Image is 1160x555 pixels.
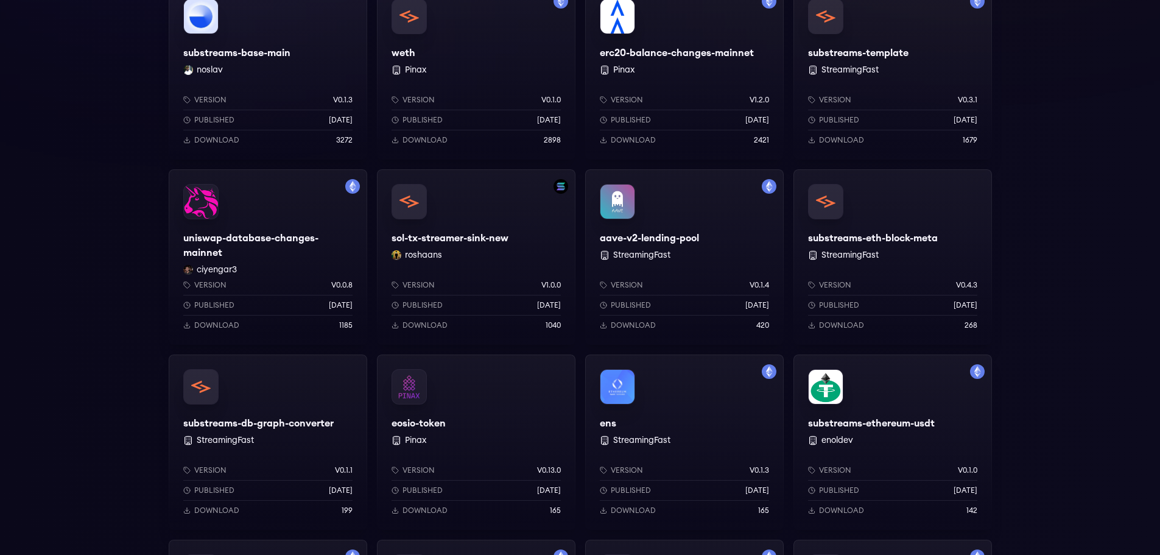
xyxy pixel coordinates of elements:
[402,95,435,105] p: Version
[762,179,776,194] img: Filter by mainnet network
[402,280,435,290] p: Version
[819,280,851,290] p: Version
[331,280,353,290] p: v0.0.8
[819,320,864,330] p: Download
[611,506,656,515] p: Download
[541,280,561,290] p: v1.0.0
[554,179,568,194] img: Filter by solana network
[956,280,977,290] p: v0.4.3
[819,300,859,310] p: Published
[194,280,227,290] p: Version
[750,280,769,290] p: v0.1.4
[819,506,864,515] p: Download
[550,506,561,515] p: 165
[544,135,561,145] p: 2898
[821,249,879,261] button: StreamingFast
[762,364,776,379] img: Filter by mainnet network
[954,115,977,125] p: [DATE]
[194,115,234,125] p: Published
[758,506,769,515] p: 165
[194,300,234,310] p: Published
[345,179,360,194] img: Filter by mainnet network
[402,506,448,515] p: Download
[546,320,561,330] p: 1040
[194,135,239,145] p: Download
[819,486,859,495] p: Published
[197,264,237,276] button: ciyengar3
[754,135,769,145] p: 2421
[611,486,651,495] p: Published
[793,169,992,345] a: substreams-eth-block-metasubstreams-eth-block-meta StreamingFastVersionv0.4.3Published[DATE]Downl...
[958,95,977,105] p: v0.3.1
[611,300,651,310] p: Published
[745,486,769,495] p: [DATE]
[402,300,443,310] p: Published
[405,434,426,447] button: Pinax
[613,249,670,261] button: StreamingFast
[745,115,769,125] p: [DATE]
[963,135,977,145] p: 1679
[335,465,353,475] p: v0.1.1
[958,465,977,475] p: v0.1.0
[402,465,435,475] p: Version
[537,300,561,310] p: [DATE]
[402,115,443,125] p: Published
[402,135,448,145] p: Download
[750,95,769,105] p: v1.2.0
[336,135,353,145] p: 3272
[402,486,443,495] p: Published
[537,486,561,495] p: [DATE]
[611,465,643,475] p: Version
[197,434,254,447] button: StreamingFast
[377,355,575,530] a: eosio-tokeneosio-token PinaxVersionv0.13.0Published[DATE]Download165
[329,486,353,495] p: [DATE]
[819,95,851,105] p: Version
[541,95,561,105] p: v0.1.0
[611,280,643,290] p: Version
[821,64,879,76] button: StreamingFast
[750,465,769,475] p: v0.1.3
[537,115,561,125] p: [DATE]
[333,95,353,105] p: v0.1.3
[194,506,239,515] p: Download
[611,115,651,125] p: Published
[377,169,575,345] a: Filter by solana networksol-tx-streamer-sink-newsol-tx-streamer-sink-newroshaans roshaansVersionv...
[970,364,985,379] img: Filter by mainnet network
[585,169,784,345] a: Filter by mainnet networkaave-v2-lending-poolaave-v2-lending-pool StreamingFastVersionv0.1.4Publi...
[819,135,864,145] p: Download
[339,320,353,330] p: 1185
[611,320,656,330] p: Download
[611,135,656,145] p: Download
[819,115,859,125] p: Published
[745,300,769,310] p: [DATE]
[819,465,851,475] p: Version
[194,320,239,330] p: Download
[585,355,784,530] a: Filter by mainnet networkensens StreamingFastVersionv0.1.3Published[DATE]Download165
[194,486,234,495] p: Published
[329,115,353,125] p: [DATE]
[965,320,977,330] p: 268
[197,64,223,76] button: noslav
[405,64,426,76] button: Pinax
[402,320,448,330] p: Download
[194,95,227,105] p: Version
[954,300,977,310] p: [DATE]
[169,355,367,530] a: substreams-db-graph-convertersubstreams-db-graph-converter StreamingFastVersionv0.1.1Published[DA...
[821,434,853,447] button: enoldev
[756,320,769,330] p: 420
[194,465,227,475] p: Version
[611,95,643,105] p: Version
[954,486,977,495] p: [DATE]
[405,249,442,261] button: roshaans
[169,169,367,345] a: Filter by mainnet networkuniswap-database-changes-mainnetuniswap-database-changes-mainnetciyengar...
[966,506,977,515] p: 142
[793,355,992,530] a: Filter by mainnet networksubstreams-ethereum-usdtsubstreams-ethereum-usdt enoldevVersionv0.1.0Pub...
[537,465,561,475] p: v0.13.0
[329,300,353,310] p: [DATE]
[342,506,353,515] p: 199
[613,434,670,447] button: StreamingFast
[613,64,634,76] button: Pinax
